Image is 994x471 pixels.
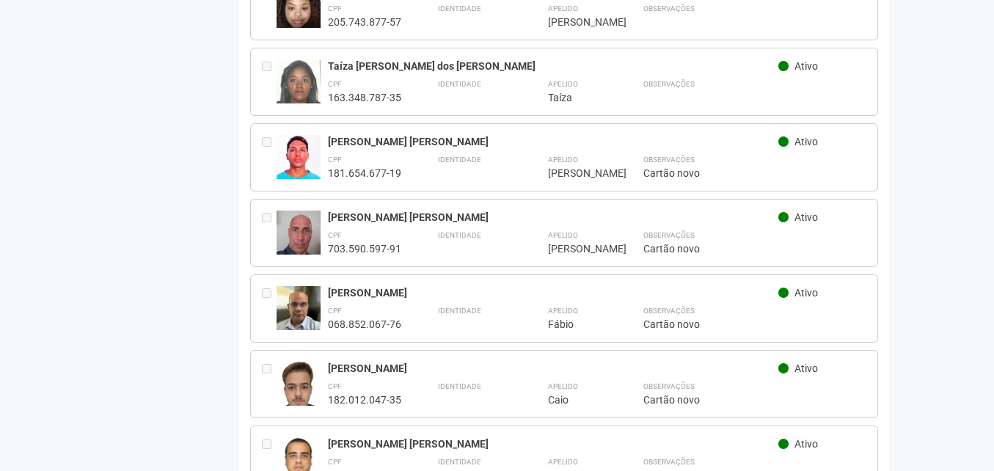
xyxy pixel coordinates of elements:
[643,318,867,331] div: Cartão novo
[643,80,695,88] strong: Observações
[643,382,695,390] strong: Observações
[794,287,818,299] span: Ativo
[643,167,867,180] div: Cartão novo
[438,4,481,12] strong: Identidade
[438,382,481,390] strong: Identidade
[438,156,481,164] strong: Identidade
[262,135,277,180] div: Entre em contato com a Aministração para solicitar o cancelamento ou 2a via
[262,211,277,255] div: Entre em contato com a Aministração para solicitar o cancelamento ou 2a via
[328,307,342,315] strong: CPF
[328,59,779,73] div: Taíza [PERSON_NAME] dos [PERSON_NAME]
[548,307,578,315] strong: Apelido
[643,458,695,466] strong: Observações
[328,135,779,148] div: [PERSON_NAME] [PERSON_NAME]
[438,231,481,239] strong: Identidade
[262,286,277,331] div: Entre em contato com a Aministração para solicitar o cancelamento ou 2a via
[794,438,818,450] span: Ativo
[328,15,401,29] div: 205.743.877-57
[548,156,578,164] strong: Apelido
[794,362,818,374] span: Ativo
[328,80,342,88] strong: CPF
[548,393,607,406] div: Caio
[548,318,607,331] div: Fábio
[548,80,578,88] strong: Apelido
[262,362,277,406] div: Entre em contato com a Aministração para solicitar o cancelamento ou 2a via
[328,211,779,224] div: [PERSON_NAME] [PERSON_NAME]
[277,59,321,117] img: user.jpg
[548,15,607,29] div: [PERSON_NAME]
[643,231,695,239] strong: Observações
[277,362,321,420] img: user.jpg
[548,242,607,255] div: [PERSON_NAME]
[643,242,867,255] div: Cartão novo
[328,393,401,406] div: 182.012.047-35
[277,286,321,335] img: user.jpg
[328,4,342,12] strong: CPF
[328,318,401,331] div: 068.852.067-76
[643,4,695,12] strong: Observações
[328,242,401,255] div: 703.590.597-91
[438,458,481,466] strong: Identidade
[548,231,578,239] strong: Apelido
[548,167,607,180] div: [PERSON_NAME]
[277,211,321,275] img: user.jpg
[328,286,779,299] div: [PERSON_NAME]
[548,91,607,104] div: Taíza
[328,382,342,390] strong: CPF
[794,60,818,72] span: Ativo
[548,382,578,390] strong: Apelido
[328,156,342,164] strong: CPF
[794,136,818,147] span: Ativo
[643,307,695,315] strong: Observações
[328,362,779,375] div: [PERSON_NAME]
[643,156,695,164] strong: Observações
[328,458,342,466] strong: CPF
[328,437,779,450] div: [PERSON_NAME] [PERSON_NAME]
[328,231,342,239] strong: CPF
[548,458,578,466] strong: Apelido
[643,393,867,406] div: Cartão novo
[794,211,818,223] span: Ativo
[262,59,277,104] div: Entre em contato com a Aministração para solicitar o cancelamento ou 2a via
[277,135,321,179] img: user.jpg
[548,4,578,12] strong: Apelido
[438,307,481,315] strong: Identidade
[328,167,401,180] div: 181.654.677-19
[328,91,401,104] div: 163.348.787-35
[438,80,481,88] strong: Identidade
